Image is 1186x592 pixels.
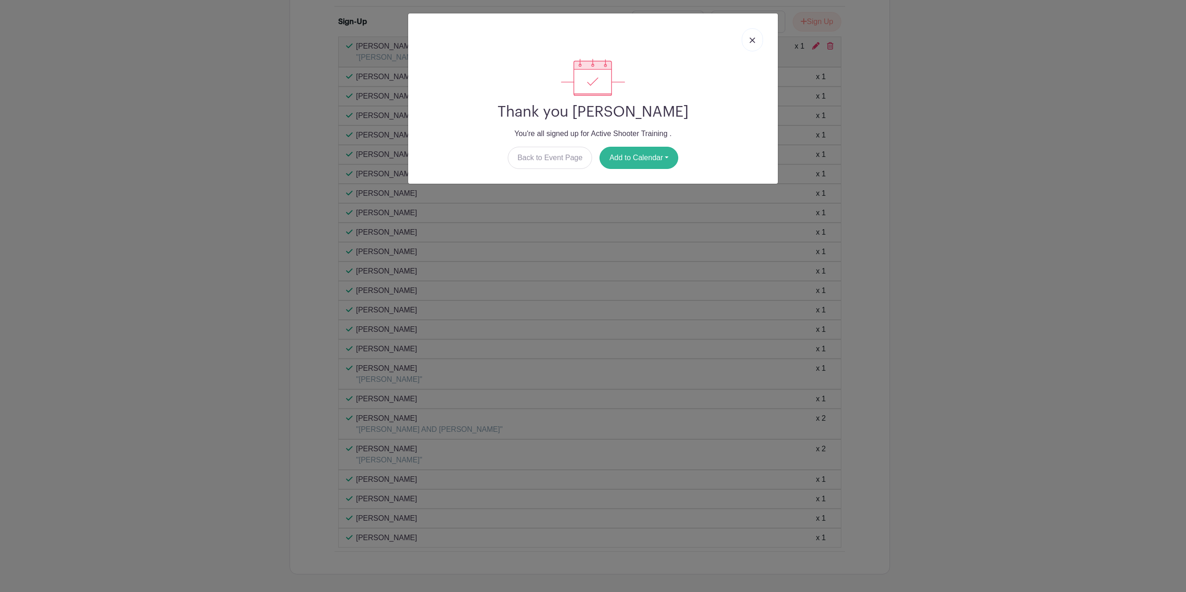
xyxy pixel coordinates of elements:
[416,128,770,139] p: You're all signed up for Active Shooter Training .
[599,147,678,169] button: Add to Calendar
[750,37,755,43] img: close_button-5f87c8562297e5c2d7936805f587ecaba9071eb48480494691a3f1689db116b3.svg
[508,147,593,169] a: Back to Event Page
[416,103,770,121] h2: Thank you [PERSON_NAME]
[561,59,625,96] img: signup_complete-c468d5dda3e2740ee63a24cb0ba0d3ce5d8a4ecd24259e683200fb1569d990c8.svg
